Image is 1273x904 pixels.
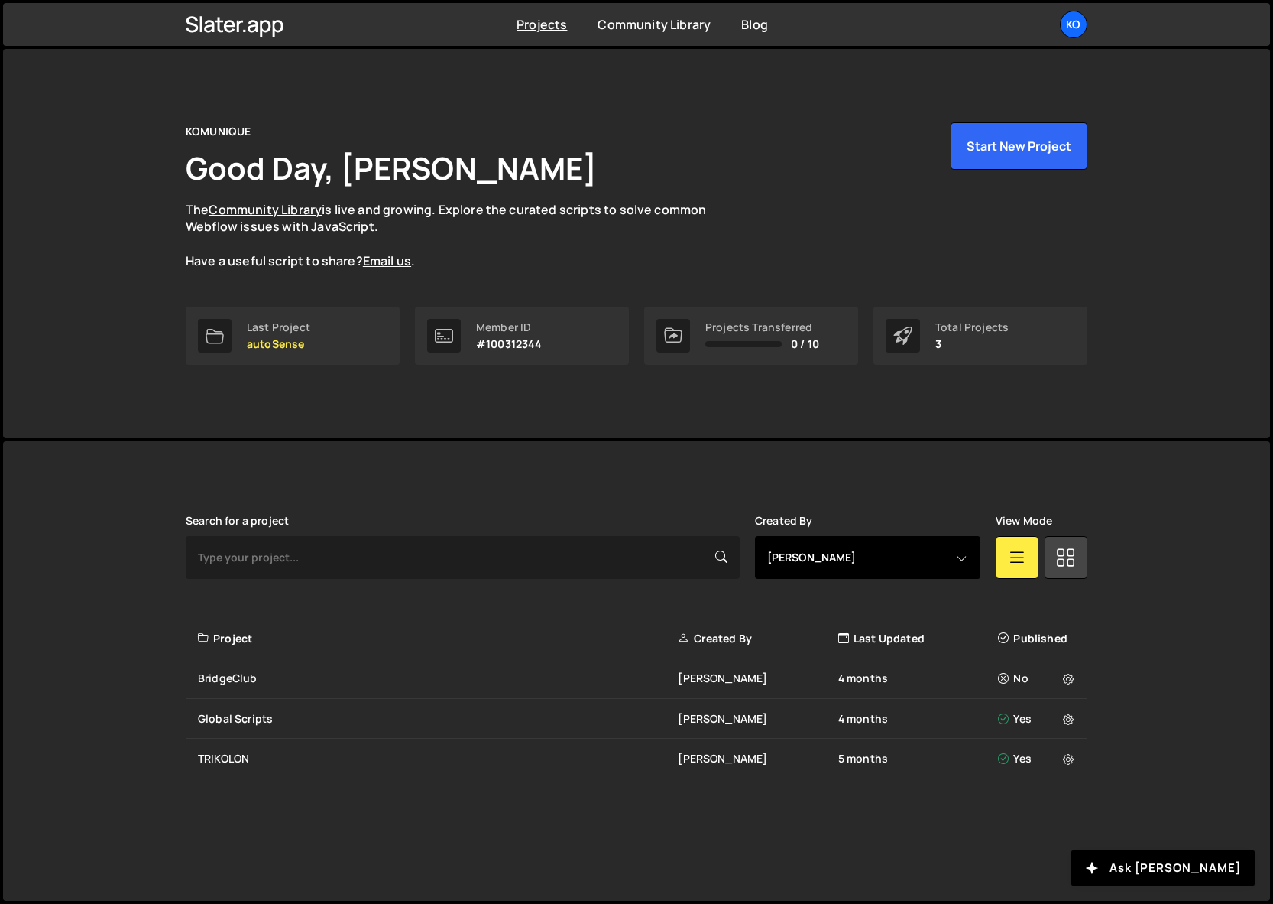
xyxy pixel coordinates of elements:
button: Ask [PERSON_NAME] [1071,850,1255,886]
a: KO [1060,11,1087,38]
label: Search for a project [186,515,289,527]
div: Project [198,631,678,646]
div: Yes [998,751,1078,766]
div: Global Scripts [198,711,678,727]
div: Last Updated [838,631,998,646]
div: [PERSON_NAME] [678,751,837,766]
a: Global Scripts [PERSON_NAME] 4 months Yes [186,699,1087,740]
span: 0 / 10 [791,338,819,350]
button: Start New Project [951,122,1087,170]
label: View Mode [996,515,1052,527]
p: 3 [935,338,1009,350]
a: Blog [741,16,768,33]
div: BridgeClub [198,671,678,686]
a: Last Project autoSense [186,307,400,365]
p: #100312344 [476,338,543,350]
div: 4 months [838,711,998,727]
div: KOMUNIQUE [186,122,251,141]
a: Projects [517,16,567,33]
div: Created By [678,631,837,646]
div: No [998,671,1078,686]
div: Member ID [476,321,543,333]
a: TRIKOLON [PERSON_NAME] 5 months Yes [186,739,1087,779]
div: Total Projects [935,321,1009,333]
a: BridgeClub [PERSON_NAME] 4 months No [186,658,1087,699]
p: The is live and growing. Explore the curated scripts to solve common Webflow issues with JavaScri... [186,201,736,270]
h1: Good Day, [PERSON_NAME] [186,147,597,189]
a: Community Library [209,201,322,218]
input: Type your project... [186,536,740,579]
label: Created By [755,515,813,527]
div: 4 months [838,671,998,686]
div: Published [998,631,1078,646]
div: Yes [998,711,1078,727]
div: Last Project [247,321,310,333]
div: [PERSON_NAME] [678,671,837,686]
div: Projects Transferred [705,321,819,333]
p: autoSense [247,338,310,350]
div: TRIKOLON [198,751,678,766]
div: [PERSON_NAME] [678,711,837,727]
a: Email us [363,252,411,269]
div: 5 months [838,751,998,766]
a: Community Library [598,16,711,33]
